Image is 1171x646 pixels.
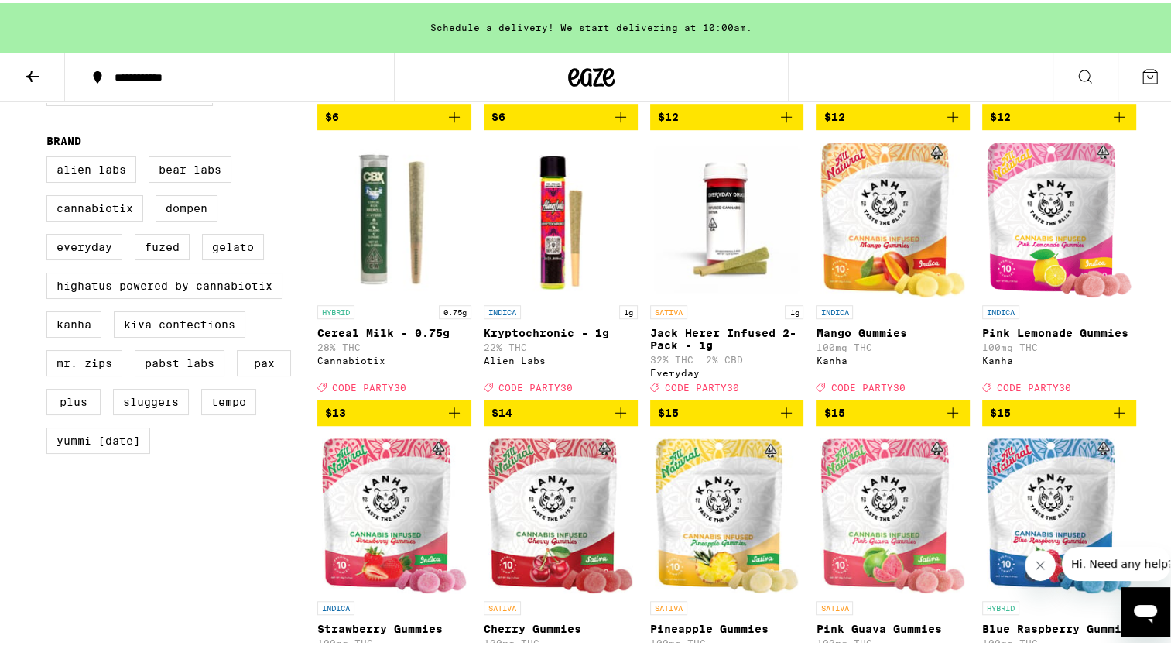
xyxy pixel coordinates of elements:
span: $12 [823,108,844,120]
label: Bear Labs [149,153,231,180]
span: $14 [491,404,512,416]
button: Add to bag [484,101,638,127]
label: Everyday [46,231,122,257]
iframe: Close message [1025,547,1056,578]
label: Gelato [202,231,264,257]
p: INDICA [484,302,521,316]
p: Jack Herer Infused 2-Pack - 1g [650,324,804,349]
p: Cherry Gummies [484,620,638,632]
span: $12 [990,108,1011,120]
p: INDICA [816,302,853,316]
p: 32% THC: 2% CBD [650,352,804,362]
a: Open page for Mango Gummies from Kanha [816,139,970,397]
div: Kanha [982,352,1136,363]
img: Kanha - Pink Guava Gummies [820,435,965,590]
label: Fuzed [135,231,190,257]
label: Cannabiotix [46,192,143,218]
p: Strawberry Gummies [317,620,471,632]
span: $15 [823,404,844,416]
img: Kanha - Strawberry Gummies [322,435,467,590]
label: Sluggers [113,386,189,412]
p: 28% THC [317,339,471,349]
label: Pabst Labs [135,347,224,373]
p: 1g [785,302,803,316]
img: Everyday - Jack Herer Infused 2-Pack - 1g [650,139,804,294]
span: CODE PARTY30 [830,379,905,389]
label: PAX [237,347,291,373]
label: PLUS [46,386,101,412]
iframe: Button to launch messaging window [1121,584,1170,634]
div: Alien Labs [484,352,638,363]
span: $6 [491,108,505,120]
p: INDICA [982,302,1019,316]
a: Open page for Cereal Milk - 0.75g from Cannabiotix [317,139,471,397]
div: Cannabiotix [317,352,471,363]
label: Alien Labs [46,153,136,180]
a: Open page for Kryptochronic - 1g from Alien Labs [484,139,638,397]
span: $6 [325,108,339,120]
p: 100mg THC [816,339,970,349]
p: 100mg THC [317,635,471,645]
span: CODE PARTY30 [665,379,739,389]
span: $13 [325,404,346,416]
div: Kanha [816,352,970,363]
p: SATIVA [816,598,853,612]
a: Open page for Jack Herer Infused 2-Pack - 1g from Everyday [650,139,804,397]
label: Highatus Powered by Cannabiotix [46,270,282,296]
span: CODE PARTY30 [498,379,573,389]
p: SATIVA [650,598,687,612]
img: Kanha - Cherry Gummies [488,435,633,590]
img: Kanha - Pink Lemonade Gummies [987,139,1132,294]
p: Kryptochronic - 1g [484,324,638,336]
span: CODE PARTY30 [997,379,1071,389]
p: SATIVA [650,302,687,316]
p: 1g [619,302,638,316]
div: Everyday [650,365,804,375]
p: Blue Raspberry Gummies [982,620,1136,632]
span: Hi. Need any help? [9,11,111,23]
img: Kanha - Pineapple Gummies [655,435,799,590]
button: Add to bag [982,397,1136,423]
span: $15 [990,404,1011,416]
label: Mr. Zips [46,347,122,373]
p: 100mg THC [650,635,804,645]
p: 100mg THC [484,635,638,645]
img: Kanha - Mango Gummies [820,139,965,294]
p: 100mg THC [982,635,1136,645]
p: INDICA [317,598,354,612]
p: 100mg THC [816,635,970,645]
label: Yummi [DATE] [46,424,150,451]
p: HYBRID [982,598,1019,612]
span: CODE PARTY30 [332,379,406,389]
img: Kanha - Blue Raspberry Gummies [987,435,1132,590]
button: Add to bag [650,397,804,423]
button: Add to bag [982,101,1136,127]
img: Cannabiotix - Cereal Milk - 0.75g [317,139,471,294]
p: Cereal Milk - 0.75g [317,324,471,336]
span: $12 [658,108,679,120]
button: Add to bag [816,101,970,127]
label: Tempo [201,386,256,412]
p: Pineapple Gummies [650,620,804,632]
img: Alien Labs - Kryptochronic - 1g [484,139,638,294]
button: Add to bag [650,101,804,127]
label: Kiva Confections [114,308,245,335]
button: Add to bag [816,397,970,423]
button: Add to bag [484,397,638,423]
button: Add to bag [317,397,471,423]
p: 22% THC [484,339,638,349]
label: Kanha [46,308,101,335]
p: Mango Gummies [816,324,970,336]
p: HYBRID [317,302,354,316]
iframe: Message from company [1062,544,1170,578]
span: $15 [658,404,679,416]
a: Open page for Pink Lemonade Gummies from Kanha [982,139,1136,397]
p: 100mg THC [982,339,1136,349]
p: Pink Lemonade Gummies [982,324,1136,336]
p: Pink Guava Gummies [816,620,970,632]
legend: Brand [46,132,81,144]
p: 0.75g [439,302,471,316]
button: Add to bag [317,101,471,127]
label: Dompen [156,192,217,218]
p: SATIVA [484,598,521,612]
